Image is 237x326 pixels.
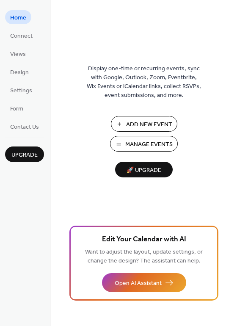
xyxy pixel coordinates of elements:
[87,64,201,100] span: Display one-time or recurring events, sync with Google, Outlook, Zoom, Eventbrite, Wix Events or ...
[102,273,186,292] button: Open AI Assistant
[5,119,44,133] a: Contact Us
[5,83,37,97] a: Settings
[102,234,186,246] span: Edit Your Calendar with AI
[10,50,26,59] span: Views
[5,101,28,115] a: Form
[111,116,177,132] button: Add New Event
[5,146,44,162] button: Upgrade
[120,165,168,176] span: 🚀 Upgrade
[5,10,31,24] a: Home
[10,68,29,77] span: Design
[10,105,23,113] span: Form
[10,86,32,95] span: Settings
[5,47,31,61] a: Views
[11,151,38,160] span: Upgrade
[125,140,173,149] span: Manage Events
[126,120,172,129] span: Add New Event
[5,65,34,79] a: Design
[10,32,33,41] span: Connect
[85,246,203,267] span: Want to adjust the layout, update settings, or change the design? The assistant can help.
[5,28,38,42] a: Connect
[115,162,173,177] button: 🚀 Upgrade
[10,14,26,22] span: Home
[10,123,39,132] span: Contact Us
[110,136,178,152] button: Manage Events
[115,279,162,288] span: Open AI Assistant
